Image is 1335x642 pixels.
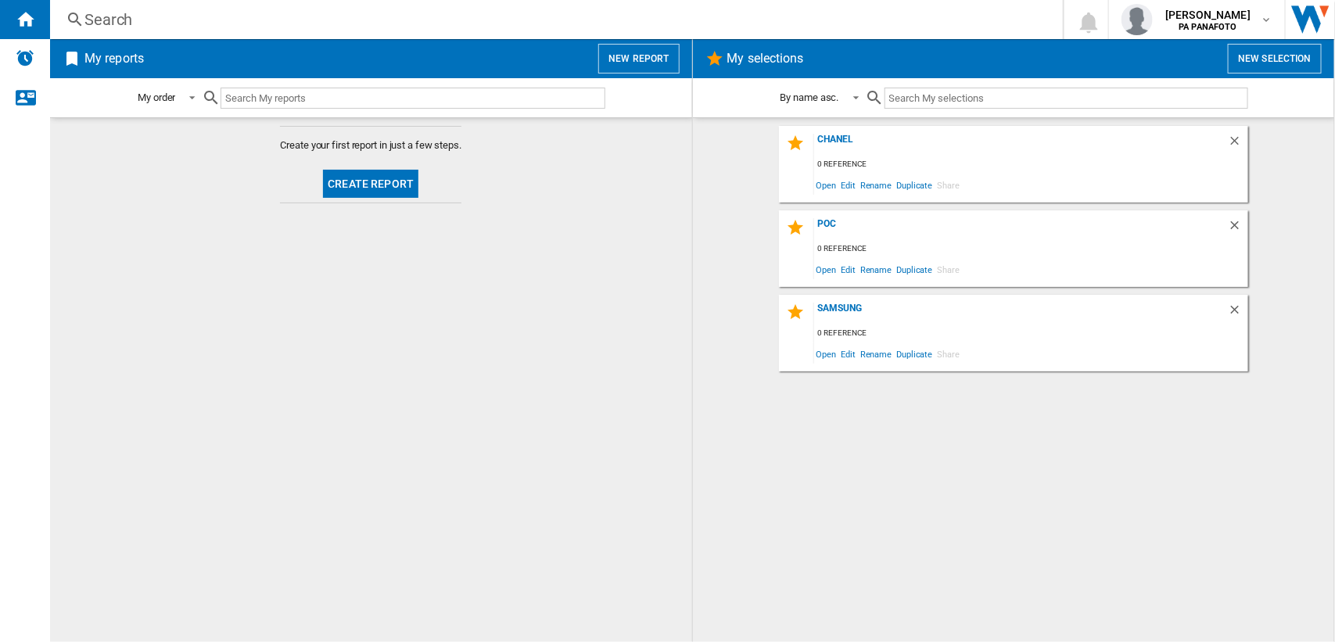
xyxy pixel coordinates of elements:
[1228,303,1248,324] div: Delete
[814,259,839,280] span: Open
[838,259,858,280] span: Edit
[781,91,839,103] div: By name asc.
[221,88,605,109] input: Search My reports
[858,259,894,280] span: Rename
[935,174,962,195] span: Share
[814,324,1248,343] div: 0 reference
[858,174,894,195] span: Rename
[724,44,807,74] h2: My selections
[323,170,418,198] button: Create report
[1228,134,1248,155] div: Delete
[894,259,935,280] span: Duplicate
[280,138,461,152] span: Create your first report in just a few steps.
[84,9,1022,30] div: Search
[814,134,1228,155] div: Chanel
[814,303,1228,324] div: SAMSUNG
[598,44,679,74] button: New report
[814,155,1248,174] div: 0 reference
[1228,44,1322,74] button: New selection
[1179,22,1237,32] b: PA PANAFOTO
[16,48,34,67] img: alerts-logo.svg
[858,343,894,364] span: Rename
[138,91,175,103] div: My order
[894,343,935,364] span: Duplicate
[814,174,839,195] span: Open
[885,88,1248,109] input: Search My selections
[81,44,147,74] h2: My reports
[894,174,935,195] span: Duplicate
[838,343,858,364] span: Edit
[935,343,962,364] span: Share
[935,259,962,280] span: Share
[1121,4,1153,35] img: profile.jpg
[1228,218,1248,239] div: Delete
[838,174,858,195] span: Edit
[814,239,1248,259] div: 0 reference
[814,218,1228,239] div: POC
[1165,7,1251,23] span: [PERSON_NAME]
[814,343,839,364] span: Open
